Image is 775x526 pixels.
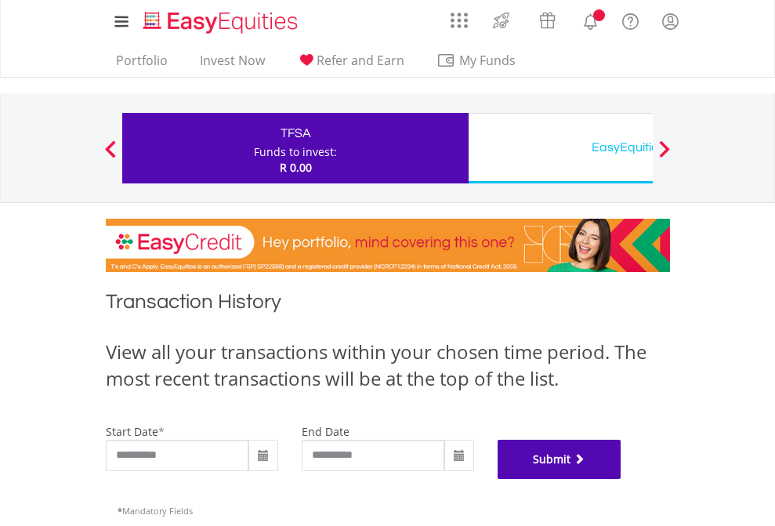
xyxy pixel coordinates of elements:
[440,4,478,29] a: AppsGrid
[110,53,174,77] a: Portfolio
[106,219,670,272] img: EasyCredit Promotion Banner
[534,8,560,33] img: vouchers-v2.svg
[524,4,570,33] a: Vouchers
[317,52,404,69] span: Refer and Earn
[106,424,158,439] label: start date
[106,339,670,393] div: View all your transactions within your chosen time period. The most recent transactions will be a...
[118,505,193,517] span: Mandatory Fields
[254,144,337,160] div: Funds to invest:
[132,122,459,144] div: TFSA
[302,424,349,439] label: end date
[280,160,312,175] span: R 0.00
[610,4,650,35] a: FAQ's and Support
[488,8,514,33] img: thrive-v2.svg
[140,9,304,35] img: EasyEquities_Logo.png
[570,4,610,35] a: Notifications
[194,53,271,77] a: Invest Now
[106,288,670,323] h1: Transaction History
[137,4,304,35] a: Home page
[498,440,621,479] button: Submit
[436,50,539,71] span: My Funds
[95,148,126,164] button: Previous
[291,53,411,77] a: Refer and Earn
[650,4,690,38] a: My Profile
[451,12,468,29] img: grid-menu-icon.svg
[649,148,680,164] button: Next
